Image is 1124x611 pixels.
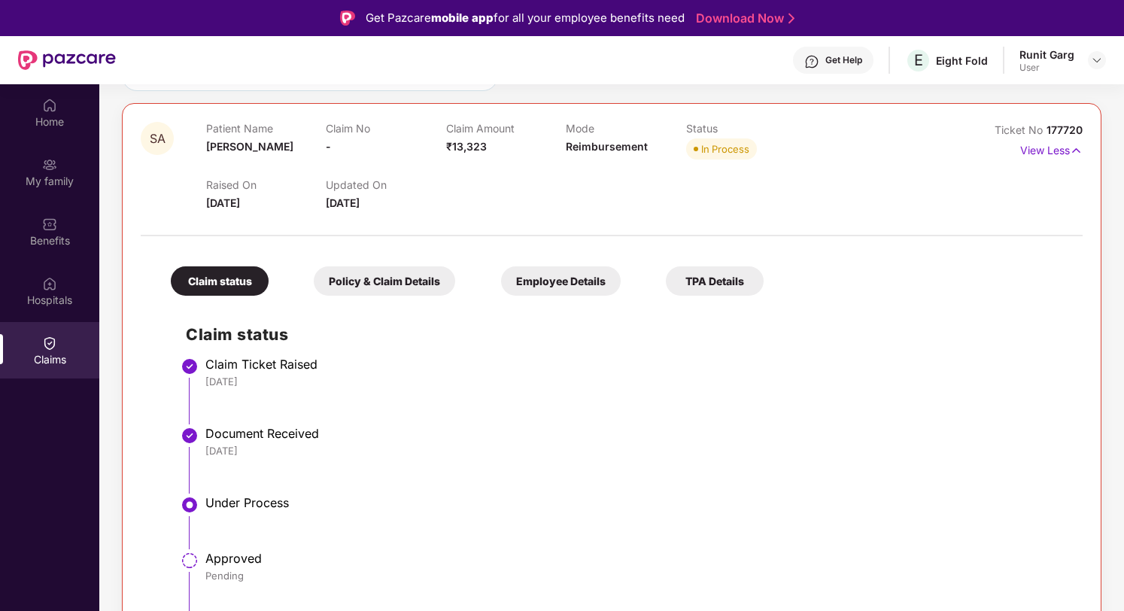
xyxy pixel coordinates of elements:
img: svg+xml;base64,PHN2ZyB3aWR0aD0iMjAiIGhlaWdodD0iMjAiIHZpZXdCb3g9IjAgMCAyMCAyMCIgZmlsbD0ibm9uZSIgeG... [42,157,57,172]
h2: Claim status [186,322,1068,347]
div: Pending [205,569,1068,582]
span: [PERSON_NAME] [206,140,293,153]
img: svg+xml;base64,PHN2ZyBpZD0iRHJvcGRvd24tMzJ4MzIiIHhtbG5zPSJodHRwOi8vd3d3LnczLm9yZy8yMDAwL3N2ZyIgd2... [1091,54,1103,66]
img: svg+xml;base64,PHN2ZyBpZD0iU3RlcC1Eb25lLTMyeDMyIiB4bWxucz0iaHR0cDovL3d3dy53My5vcmcvMjAwMC9zdmciIH... [181,357,199,375]
span: Ticket No [995,123,1047,136]
div: Claim Ticket Raised [205,357,1068,372]
img: svg+xml;base64,PHN2ZyB4bWxucz0iaHR0cDovL3d3dy53My5vcmcvMjAwMC9zdmciIHdpZHRoPSIxNyIgaGVpZ2h0PSIxNy... [1070,142,1083,159]
span: [DATE] [326,196,360,209]
img: svg+xml;base64,PHN2ZyBpZD0iQmVuZWZpdHMiIHhtbG5zPSJodHRwOi8vd3d3LnczLm9yZy8yMDAwL3N2ZyIgd2lkdGg9Ij... [42,217,57,232]
img: Logo [340,11,355,26]
div: Document Received [205,426,1068,441]
p: Claim Amount [446,122,566,135]
img: Stroke [788,11,794,26]
p: View Less [1020,138,1083,159]
img: svg+xml;base64,PHN2ZyBpZD0iSG9zcGl0YWxzIiB4bWxucz0iaHR0cDovL3d3dy53My5vcmcvMjAwMC9zdmciIHdpZHRoPS... [42,276,57,291]
div: TPA Details [666,266,764,296]
div: [DATE] [205,375,1068,388]
span: SA [150,132,166,145]
img: svg+xml;base64,PHN2ZyBpZD0iQ2xhaW0iIHhtbG5zPSJodHRwOi8vd3d3LnczLm9yZy8yMDAwL3N2ZyIgd2lkdGg9IjIwIi... [42,336,57,351]
span: - [326,140,331,153]
p: Mode [566,122,685,135]
img: svg+xml;base64,PHN2ZyBpZD0iU3RlcC1BY3RpdmUtMzJ4MzIiIHhtbG5zPSJodHRwOi8vd3d3LnczLm9yZy8yMDAwL3N2Zy... [181,496,199,514]
div: Employee Details [501,266,621,296]
div: Eight Fold [936,53,988,68]
img: svg+xml;base64,PHN2ZyBpZD0iSG9tZSIgeG1sbnM9Imh0dHA6Ly93d3cudzMub3JnLzIwMDAvc3ZnIiB3aWR0aD0iMjAiIG... [42,98,57,113]
span: [DATE] [206,196,240,209]
img: New Pazcare Logo [18,50,116,70]
span: 177720 [1047,123,1083,136]
p: Raised On [206,178,326,191]
img: svg+xml;base64,PHN2ZyBpZD0iSGVscC0zMngzMiIgeG1sbnM9Imh0dHA6Ly93d3cudzMub3JnLzIwMDAvc3ZnIiB3aWR0aD... [804,54,819,69]
div: Get Help [825,54,862,66]
div: Runit Garg [1019,47,1074,62]
span: Reimbursement [566,140,648,153]
div: [DATE] [205,444,1068,457]
span: ₹13,323 [446,140,487,153]
a: Download Now [696,11,790,26]
p: Claim No [326,122,445,135]
div: User [1019,62,1074,74]
span: E [914,51,923,69]
div: Under Process [205,495,1068,510]
div: In Process [701,141,749,157]
div: Claim status [171,266,269,296]
div: Get Pazcare for all your employee benefits need [366,9,685,27]
p: Patient Name [206,122,326,135]
p: Updated On [326,178,445,191]
div: Policy & Claim Details [314,266,455,296]
img: svg+xml;base64,PHN2ZyBpZD0iU3RlcC1QZW5kaW5nLTMyeDMyIiB4bWxucz0iaHR0cDovL3d3dy53My5vcmcvMjAwMC9zdm... [181,552,199,570]
div: Approved [205,551,1068,566]
img: svg+xml;base64,PHN2ZyBpZD0iU3RlcC1Eb25lLTMyeDMyIiB4bWxucz0iaHR0cDovL3d3dy53My5vcmcvMjAwMC9zdmciIH... [181,427,199,445]
strong: mobile app [431,11,494,25]
p: Status [686,122,806,135]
